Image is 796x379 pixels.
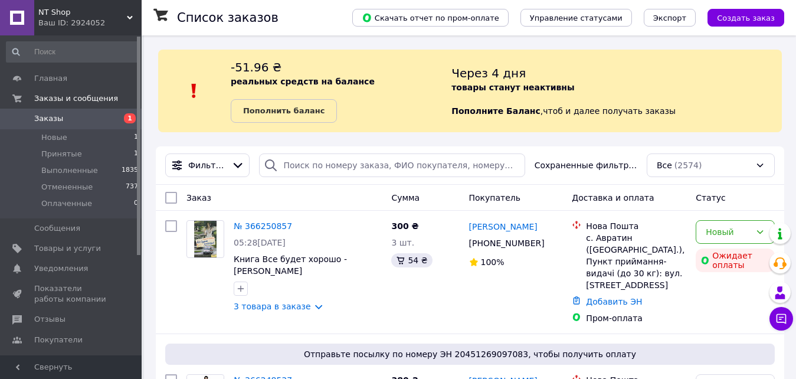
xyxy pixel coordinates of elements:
[586,312,686,324] div: Пром-оплата
[134,132,138,143] span: 1
[41,132,67,143] span: Новые
[34,283,109,305] span: Показатели работы компании
[530,14,623,22] span: Управление статусами
[451,106,541,116] b: Пополните Баланс
[586,297,642,306] a: Добавить ЭН
[535,159,637,171] span: Сохраненные фильтры:
[38,18,142,28] div: Ваш ID: 2924052
[41,149,82,159] span: Принятые
[243,106,325,115] b: Пополнить баланс
[481,257,505,267] span: 100%
[696,12,784,22] a: Создать заказ
[122,165,138,176] span: 1835
[41,182,93,192] span: Отмененные
[34,263,88,274] span: Уведомления
[34,93,118,104] span: Заказы и сообщения
[41,198,92,209] span: Оплаченные
[469,193,521,202] span: Покупатель
[234,221,292,231] a: № 366250857
[469,238,545,248] span: [PHONE_NUMBER]
[177,11,279,25] h1: Список заказов
[451,66,526,80] span: Через 4 дня
[231,60,281,74] span: -51.96 ₴
[124,113,136,123] span: 1
[717,14,775,22] span: Создать заказ
[707,9,784,27] button: Создать заказ
[170,348,770,360] span: Отправьте посылку по номеру ЭН 20451269097083, чтобы получить оплату
[186,193,211,202] span: Заказ
[469,221,538,233] a: [PERSON_NAME]
[34,355,98,365] span: Каталог ProSale
[586,220,686,232] div: Нова Пошта
[696,249,775,272] div: Ожидает оплаты
[188,159,227,171] span: Фильтры
[391,253,432,267] div: 54 ₴
[352,9,509,27] button: Скачать отчет по пром-оплате
[234,254,347,276] a: Книга Все будет хорошо - [PERSON_NAME]
[769,307,793,331] button: Чат с покупателем
[657,159,672,171] span: Все
[134,149,138,159] span: 1
[134,198,138,209] span: 0
[674,161,702,170] span: (2574)
[586,232,686,291] div: с. Авратин ([GEOGRAPHIC_DATA].), Пункт приймання-видачі (до 30 кг): вул. [STREET_ADDRESS]
[185,82,203,100] img: :exclamation:
[696,193,726,202] span: Статус
[34,314,65,325] span: Отзывы
[391,221,418,231] span: 300 ₴
[194,221,217,257] img: Фото товару
[34,335,83,345] span: Покупатели
[126,182,138,192] span: 737
[186,220,224,258] a: Фото товару
[572,193,654,202] span: Доставка и оплата
[391,193,420,202] span: Сумма
[644,9,696,27] button: Экспорт
[34,73,67,84] span: Главная
[34,223,80,234] span: Сообщения
[6,41,139,63] input: Поиск
[41,165,98,176] span: Выполненные
[231,77,375,86] b: реальных средств на балансе
[34,243,101,254] span: Товары и услуги
[653,14,686,22] span: Экспорт
[362,12,499,23] span: Скачать отчет по пром-оплате
[259,153,525,177] input: Поиск по номеру заказа, ФИО покупателя, номеру телефона, Email, номеру накладной
[34,113,63,124] span: Заказы
[391,238,414,247] span: 3 шт.
[520,9,632,27] button: Управление статусами
[38,7,127,18] span: NT Shop
[231,99,337,123] a: Пополнить баланс
[451,83,574,92] b: товары станут неактивны
[706,226,751,238] div: Новый
[451,59,782,123] div: , чтоб и далее получать заказы
[234,302,311,311] a: 3 товара в заказе
[234,238,286,247] span: 05:28[DATE]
